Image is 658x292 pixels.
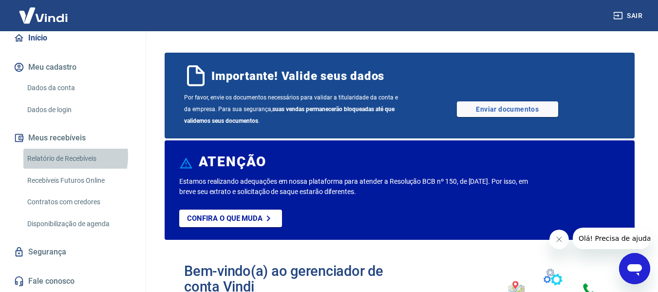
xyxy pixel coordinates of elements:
[6,7,82,15] span: Olá! Precisa de ajuda?
[12,57,134,78] button: Meu cadastro
[12,241,134,263] a: Segurança
[23,214,134,234] a: Disponibilização de agenda
[23,171,134,191] a: Recebíveis Futuros Online
[23,149,134,169] a: Relatório de Recebíveis
[619,253,650,284] iframe: Botão para abrir a janela de mensagens
[12,0,75,30] img: Vindi
[12,127,134,149] button: Meus recebíveis
[23,78,134,98] a: Dados da conta
[12,271,134,292] a: Fale conosco
[211,68,384,84] span: Importante! Valide seus dados
[184,92,400,127] span: Por favor, envie os documentos necessários para validar a titularidade da conta e da empresa. Par...
[184,106,395,124] b: suas vendas permanecerão bloqueadas até que validemos seus documentos
[457,101,558,117] a: Enviar documentos
[179,176,532,197] p: Estamos realizando adequações em nossa plataforma para atender a Resolução BCB nº 150, de [DATE]....
[23,100,134,120] a: Dados de login
[187,214,263,223] p: Confira o que muda
[179,210,282,227] a: Confira o que muda
[573,228,650,249] iframe: Mensagem da empresa
[199,157,266,167] h6: ATENÇÃO
[611,7,646,25] button: Sair
[12,27,134,49] a: Início
[23,192,134,212] a: Contratos com credores
[549,230,569,249] iframe: Fechar mensagem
